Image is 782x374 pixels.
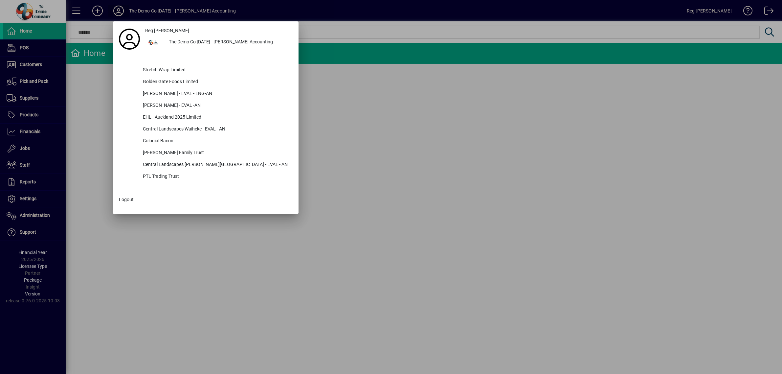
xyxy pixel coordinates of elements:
span: Reg [PERSON_NAME] [145,27,189,34]
button: Logout [116,194,295,205]
button: Central Landscapes [PERSON_NAME][GEOGRAPHIC_DATA] - EVAL - AN [116,159,295,171]
span: Logout [119,196,134,203]
a: Reg [PERSON_NAME] [143,25,295,36]
a: Profile [116,33,143,45]
div: EHL - Auckland 2025 Limited [138,112,295,124]
button: [PERSON_NAME] - EVAL -AN [116,100,295,112]
div: Central Landscapes [PERSON_NAME][GEOGRAPHIC_DATA] - EVAL - AN [138,159,295,171]
button: The Demo Co [DATE] - [PERSON_NAME] Accounting [143,36,295,48]
div: [PERSON_NAME] - EVAL -AN [138,100,295,112]
button: PTL Trading Trust [116,171,295,183]
button: Stretch Wrap Limited [116,64,295,76]
div: [PERSON_NAME] - EVAL - ENG-AN [138,88,295,100]
div: Golden Gate Foods Limited [138,76,295,88]
div: Colonial Bacon [138,135,295,147]
div: PTL Trading Trust [138,171,295,183]
button: [PERSON_NAME] - EVAL - ENG-AN [116,88,295,100]
div: Stretch Wrap Limited [138,64,295,76]
div: [PERSON_NAME] Family Trust [138,147,295,159]
div: The Demo Co [DATE] - [PERSON_NAME] Accounting [164,36,295,48]
button: Golden Gate Foods Limited [116,76,295,88]
div: Central Landscapes Waiheke - EVAL - AN [138,124,295,135]
button: Colonial Bacon [116,135,295,147]
button: EHL - Auckland 2025 Limited [116,112,295,124]
button: Central Landscapes Waiheke - EVAL - AN [116,124,295,135]
button: [PERSON_NAME] Family Trust [116,147,295,159]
